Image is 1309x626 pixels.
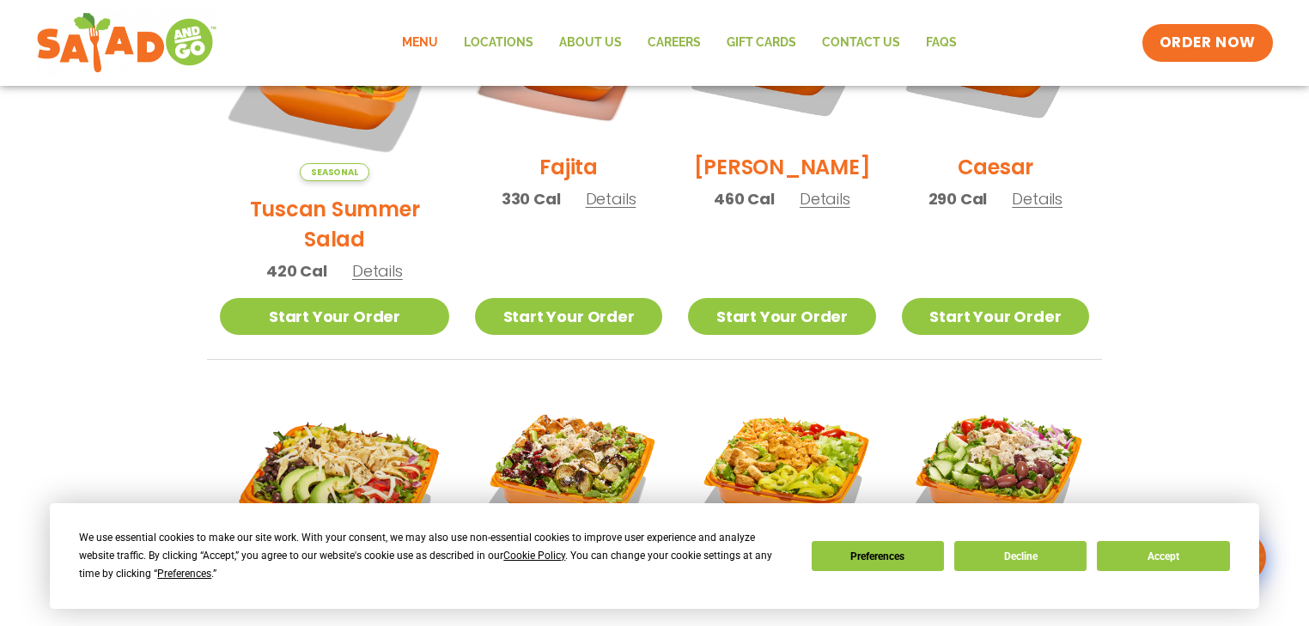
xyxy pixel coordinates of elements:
span: 420 Cal [266,259,327,283]
span: Details [586,188,636,210]
h2: Caesar [958,152,1034,182]
a: Contact Us [809,23,913,63]
a: Start Your Order [475,298,662,335]
span: Details [1012,188,1062,210]
span: 290 Cal [928,187,988,210]
img: Product photo for Buffalo Chicken Salad [688,386,875,573]
button: Accept [1097,541,1229,571]
a: Locations [451,23,546,63]
img: Product photo for BBQ Ranch Salad [220,386,449,615]
span: 330 Cal [502,187,561,210]
a: ORDER NOW [1142,24,1273,62]
a: FAQs [913,23,970,63]
span: ORDER NOW [1160,33,1256,53]
img: Product photo for Greek Salad [902,386,1089,573]
a: Start Your Order [902,298,1089,335]
a: Menu [389,23,451,63]
h2: Tuscan Summer Salad [220,194,449,254]
button: Preferences [812,541,944,571]
span: Details [800,188,850,210]
div: Cookie Consent Prompt [50,503,1259,609]
span: Seasonal [300,163,369,181]
nav: Menu [389,23,970,63]
span: Cookie Policy [503,550,565,562]
a: About Us [546,23,635,63]
a: Start Your Order [220,298,449,335]
a: Start Your Order [688,298,875,335]
span: Details [352,260,403,282]
span: Preferences [157,568,211,580]
div: We use essential cookies to make our site work. With your consent, we may also use non-essential ... [79,529,790,583]
a: GIFT CARDS [714,23,809,63]
img: Product photo for Roasted Autumn Salad [475,386,662,573]
h2: [PERSON_NAME] [694,152,871,182]
h2: Fajita [539,152,598,182]
span: 460 Cal [714,187,775,210]
button: Decline [954,541,1087,571]
a: Careers [635,23,714,63]
img: new-SAG-logo-768×292 [36,9,217,77]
